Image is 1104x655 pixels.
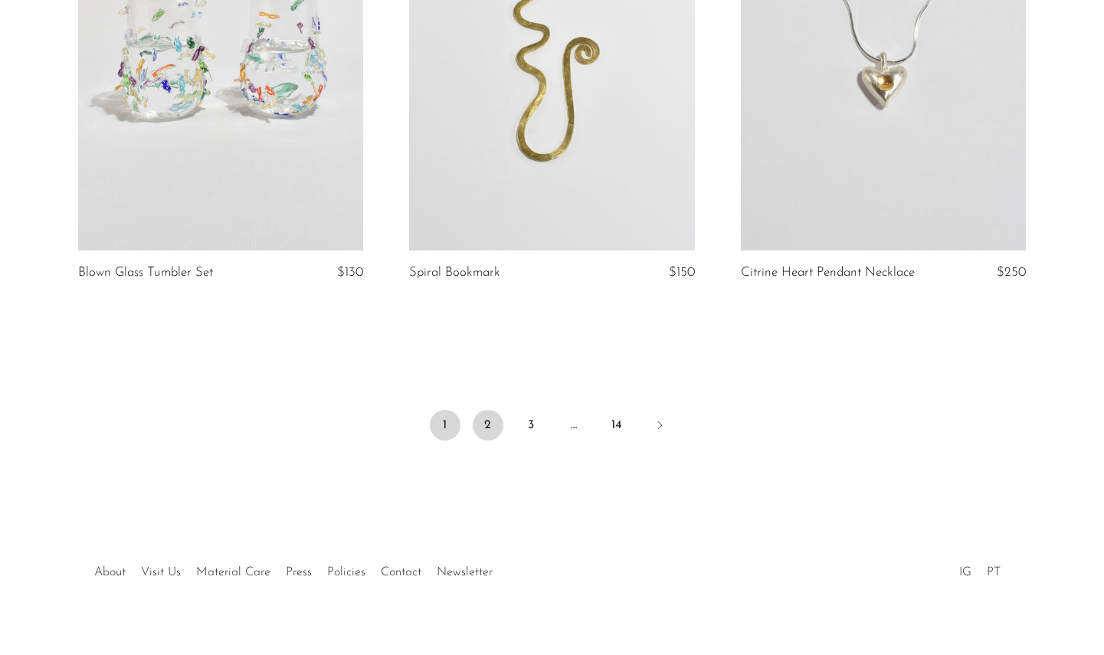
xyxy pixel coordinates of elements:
[196,566,270,578] a: Material Care
[952,554,1008,583] ul: Social Medias
[141,566,181,578] a: Visit Us
[286,566,312,578] a: Press
[644,410,675,444] a: Next
[741,266,915,280] a: Citrine Heart Pendant Necklace
[669,266,695,279] span: $150
[987,566,1001,578] a: PT
[601,410,632,440] a: 14
[78,266,213,280] a: Blown Glass Tumbler Set
[327,566,365,578] a: Policies
[997,266,1026,279] span: $250
[381,566,421,578] a: Contact
[409,266,500,280] a: Spiral Bookmark
[516,410,546,440] a: 3
[94,566,126,578] a: About
[959,566,971,578] a: IG
[559,410,589,440] span: …
[337,266,363,279] span: $130
[87,554,500,583] ul: Quick links
[430,410,460,440] span: 1
[473,410,503,440] a: 2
